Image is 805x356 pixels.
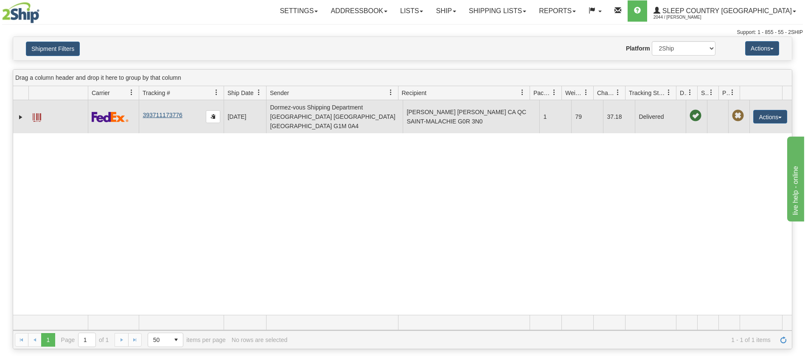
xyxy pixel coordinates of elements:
span: Carrier [92,89,110,97]
button: Actions [753,110,787,123]
span: 2044 / [PERSON_NAME] [654,13,717,22]
span: Shipment Issues [701,89,708,97]
td: Dormez-vous Shipping Department [GEOGRAPHIC_DATA] [GEOGRAPHIC_DATA] [GEOGRAPHIC_DATA] G1M 0A4 [266,100,403,133]
span: Packages [533,89,551,97]
a: Label [33,109,41,123]
span: Delivery Status [680,89,687,97]
input: Page 1 [79,333,95,347]
span: items per page [148,333,226,347]
iframe: chat widget [785,135,804,221]
td: 1 [539,100,571,133]
div: Support: 1 - 855 - 55 - 2SHIP [2,29,803,36]
span: 1 - 1 of 1 items [293,336,771,343]
img: logo2044.jpg [2,2,39,23]
a: Tracking # filter column settings [209,85,224,100]
a: 393711173776 [143,112,182,118]
span: Recipient [402,89,426,97]
a: Shipment Issues filter column settings [704,85,718,100]
a: Carrier filter column settings [124,85,139,100]
span: Page sizes drop down [148,333,183,347]
span: Tracking Status [629,89,666,97]
span: Page 1 [41,333,55,347]
td: Delivered [635,100,686,133]
div: live help - online [6,5,79,15]
a: Tracking Status filter column settings [662,85,676,100]
div: No rows are selected [232,336,288,343]
span: Weight [565,89,583,97]
button: Shipment Filters [26,42,80,56]
a: Packages filter column settings [547,85,561,100]
a: Sleep Country [GEOGRAPHIC_DATA] 2044 / [PERSON_NAME] [647,0,802,22]
a: Delivery Status filter column settings [683,85,697,100]
a: Sender filter column settings [384,85,398,100]
div: grid grouping header [13,70,792,86]
a: Reports [533,0,582,22]
button: Actions [745,41,779,56]
span: Charge [597,89,615,97]
a: Addressbook [324,0,394,22]
span: Sender [270,89,289,97]
td: [PERSON_NAME] [PERSON_NAME] CA QC SAINT-MALACHIE G0R 3N0 [403,100,539,133]
a: Weight filter column settings [579,85,593,100]
img: 2 - FedEx Express® [92,112,129,122]
span: 50 [153,336,164,344]
span: Tracking # [143,89,170,97]
span: Sleep Country [GEOGRAPHIC_DATA] [660,7,792,14]
a: Settings [273,0,324,22]
a: Shipping lists [463,0,533,22]
span: select [169,333,183,347]
span: Ship Date [227,89,253,97]
a: Ship Date filter column settings [252,85,266,100]
td: [DATE] [224,100,266,133]
a: Charge filter column settings [611,85,625,100]
span: Pickup Status [722,89,729,97]
span: Pickup Not Assigned [732,110,744,122]
a: Lists [394,0,429,22]
a: Recipient filter column settings [515,85,530,100]
a: Expand [17,113,25,121]
td: 79 [571,100,603,133]
a: Refresh [777,333,790,347]
label: Platform [626,44,650,53]
a: Pickup Status filter column settings [725,85,740,100]
a: Ship [429,0,462,22]
span: Page of 1 [61,333,109,347]
span: On time [690,110,701,122]
button: Copy to clipboard [206,110,220,123]
td: 37.18 [603,100,635,133]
